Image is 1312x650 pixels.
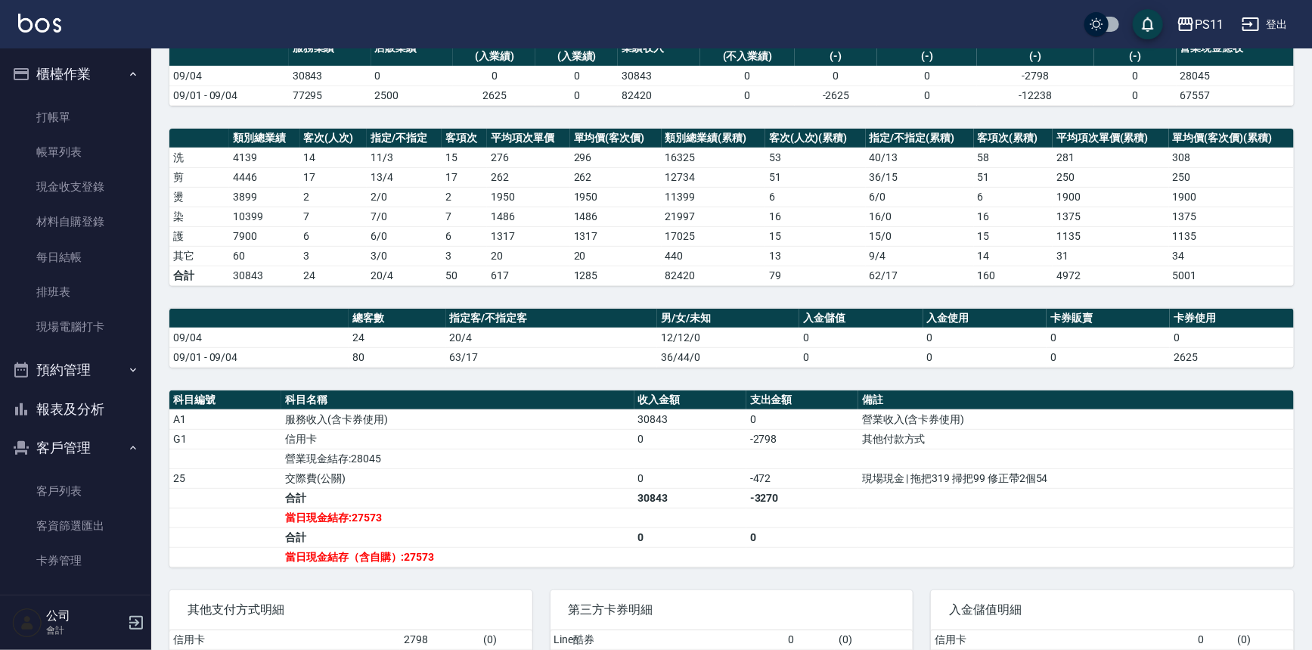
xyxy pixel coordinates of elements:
[657,328,799,347] td: 12/12/0
[487,167,569,187] td: 262
[442,187,488,207] td: 2
[1195,15,1224,34] div: PS11
[446,309,658,328] th: 指定客/不指定客
[570,246,662,266] td: 20
[479,630,532,650] td: ( 0 )
[169,31,1294,106] table: a dense table
[866,226,974,246] td: 15 / 0
[442,226,488,246] td: 6
[487,246,569,266] td: 20
[229,207,299,226] td: 10399
[442,266,488,285] td: 50
[367,129,442,148] th: 指定/不指定
[858,429,1294,449] td: 其他付款方式
[300,207,367,226] td: 7
[169,309,1294,368] table: a dense table
[746,409,858,429] td: 0
[46,608,123,624] h5: 公司
[974,226,1053,246] td: 15
[1053,246,1169,266] td: 31
[281,468,634,488] td: 交際費(公關)
[1053,266,1169,285] td: 4972
[229,226,299,246] td: 7900
[746,488,858,508] td: -3270
[367,246,442,266] td: 3 / 0
[229,246,299,266] td: 60
[487,226,569,246] td: 1317
[367,187,442,207] td: 2 / 0
[662,129,765,148] th: 類別總業績(累積)
[1169,226,1294,246] td: 1135
[795,86,877,105] td: -2625
[974,207,1053,226] td: 16
[618,86,700,105] td: 82420
[300,148,367,167] td: 14
[6,135,145,169] a: 帳單列表
[877,86,977,105] td: 0
[487,266,569,285] td: 617
[570,148,662,167] td: 296
[634,429,746,449] td: 0
[1053,148,1169,167] td: 281
[618,66,700,86] td: 30843
[169,129,1294,286] table: a dense table
[662,148,765,167] td: 16325
[570,187,662,207] td: 1950
[1098,48,1173,64] div: (-)
[188,602,514,617] span: 其他支付方式明細
[229,148,299,167] td: 4139
[169,347,349,367] td: 09/01 - 09/04
[1170,309,1294,328] th: 卡券使用
[1169,167,1294,187] td: 250
[446,328,658,347] td: 20/4
[570,226,662,246] td: 1317
[765,148,866,167] td: 53
[6,508,145,543] a: 客資篩選匯出
[866,266,974,285] td: 62/17
[923,347,1047,367] td: 0
[169,246,229,266] td: 其它
[1094,66,1177,86] td: 0
[570,207,662,226] td: 1486
[169,148,229,167] td: 洗
[169,66,289,86] td: 09/04
[570,129,662,148] th: 單均價(客次價)
[169,630,400,650] td: 信用卡
[1169,207,1294,226] td: 1375
[229,187,299,207] td: 3899
[281,390,634,410] th: 科目名稱
[349,328,446,347] td: 24
[974,148,1053,167] td: 58
[12,608,42,638] img: Person
[866,246,974,266] td: 9 / 4
[700,66,795,86] td: 0
[795,66,877,86] td: 0
[974,167,1053,187] td: 51
[765,167,866,187] td: 51
[300,129,367,148] th: 客次(人次)
[923,328,1047,347] td: 0
[46,624,123,637] p: 會計
[799,48,873,64] div: (-)
[746,429,858,449] td: -2798
[453,86,535,105] td: 2625
[300,167,367,187] td: 17
[367,167,442,187] td: 13 / 4
[169,328,349,347] td: 09/04
[6,100,145,135] a: 打帳單
[662,167,765,187] td: 12734
[442,129,488,148] th: 客項次
[662,207,765,226] td: 21997
[281,547,634,567] td: 當日現金結存（含自購）:27573
[6,390,145,429] button: 報表及分析
[1133,9,1163,39] button: save
[453,66,535,86] td: 0
[866,207,974,226] td: 16 / 0
[1169,129,1294,148] th: 單均價(客次價)(累積)
[1170,328,1294,347] td: 0
[6,204,145,239] a: 材料自購登錄
[300,187,367,207] td: 2
[169,390,1294,568] table: a dense table
[1177,86,1294,105] td: 67557
[487,148,569,167] td: 276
